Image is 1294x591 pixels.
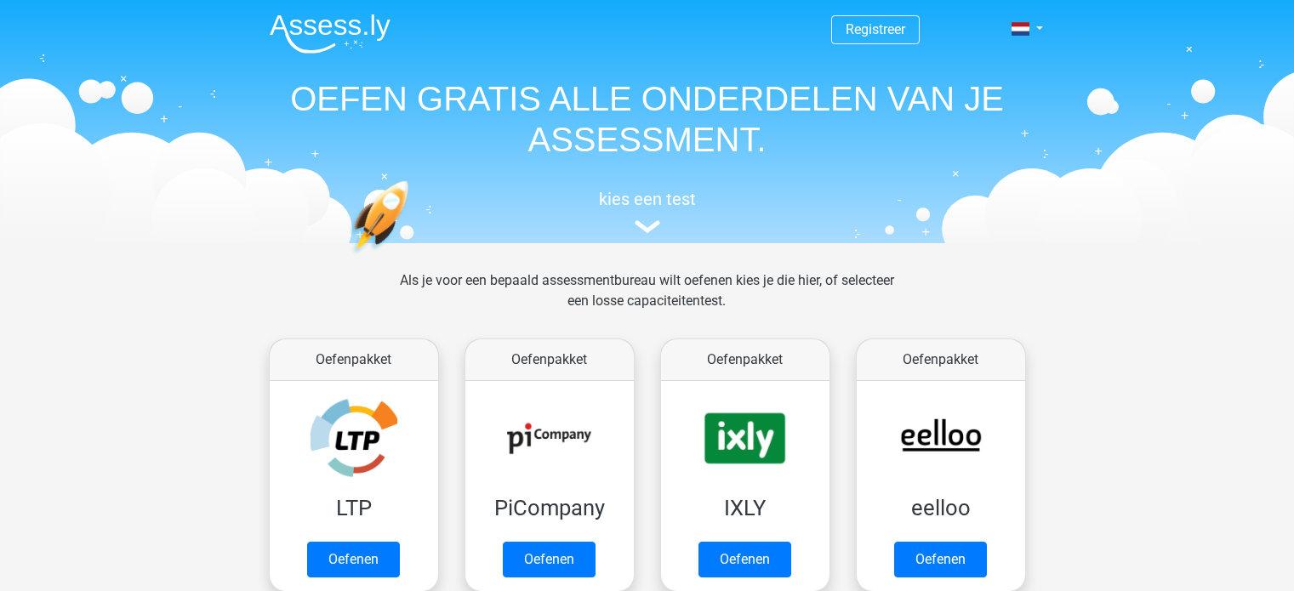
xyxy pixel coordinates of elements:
a: Registreer [846,21,905,37]
img: oefenen [350,180,475,334]
img: assessment [635,220,660,233]
a: kies een test [256,189,1039,234]
div: Als je voor een bepaald assessmentbureau wilt oefenen kies je die hier, of selecteer een losse ca... [386,270,908,332]
h5: kies een test [256,189,1039,209]
a: Oefenen [307,542,400,577]
h1: OEFEN GRATIS ALLE ONDERDELEN VAN JE ASSESSMENT. [256,78,1039,160]
img: Assessly [270,14,390,54]
a: Oefenen [698,542,791,577]
a: Oefenen [503,542,596,577]
a: Oefenen [894,542,987,577]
